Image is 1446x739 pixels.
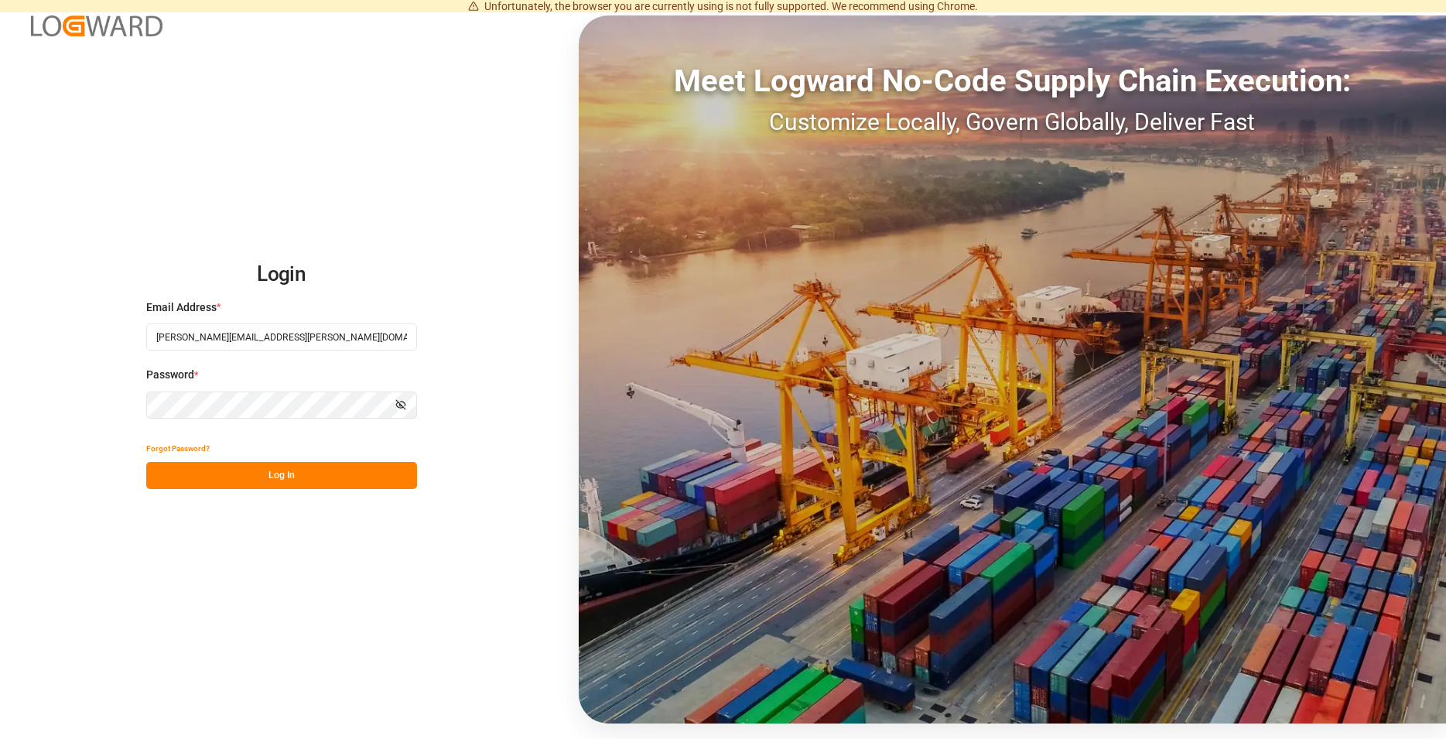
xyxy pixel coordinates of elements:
h2: Login [146,250,417,299]
button: Log In [146,462,417,489]
input: Enter your email [146,323,417,351]
div: Customize Locally, Govern Globally, Deliver Fast [579,104,1446,139]
img: Logward_new_orange.png [31,15,162,36]
div: Meet Logward No-Code Supply Chain Execution: [579,58,1446,104]
span: Password [146,367,194,383]
span: Email Address [146,299,217,316]
button: Forgot Password? [146,435,210,462]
